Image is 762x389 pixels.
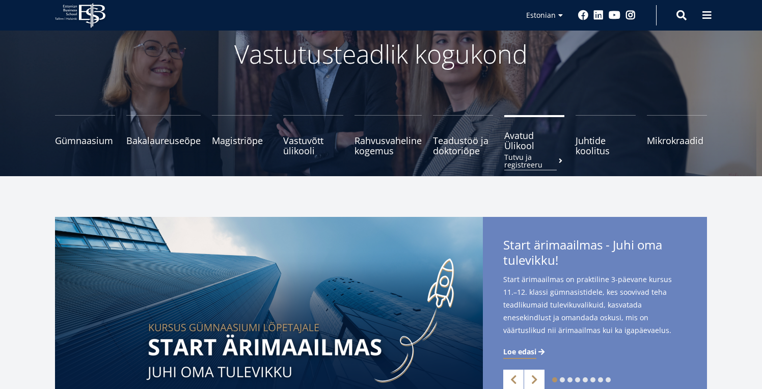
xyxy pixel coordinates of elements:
[576,115,636,156] a: Juhtide koolitus
[578,10,588,20] a: Facebook
[575,377,580,382] a: 4
[567,377,573,382] a: 3
[355,115,422,156] a: Rahvusvaheline kogemus
[503,253,558,268] span: tulevikku!
[283,115,343,156] a: Vastuvõtt ülikooli
[504,153,564,169] small: Tutvu ja registreeru
[212,135,272,146] span: Magistriõpe
[647,115,707,156] a: Mikrokraadid
[503,347,536,357] span: Loe edasi
[593,10,604,20] a: Linkedin
[576,135,636,156] span: Juhtide koolitus
[111,39,651,69] p: Vastutusteadlik kogukond
[552,377,557,382] a: 1
[503,237,687,271] span: Start ärimaailmas - Juhi oma
[283,135,343,156] span: Vastuvõtt ülikooli
[126,115,201,156] a: Bakalaureuseõpe
[609,10,620,20] a: Youtube
[583,377,588,382] a: 5
[55,135,115,146] span: Gümnaasium
[503,273,687,337] span: Start ärimaailmas on praktiline 3-päevane kursus 11.–12. klassi gümnasistidele, kes soovivad teha...
[625,10,636,20] a: Instagram
[606,377,611,382] a: 8
[647,135,707,146] span: Mikrokraadid
[355,135,422,156] span: Rahvusvaheline kogemus
[504,130,564,151] span: Avatud Ülikool
[433,135,493,156] span: Teadustöö ja doktoriõpe
[504,115,564,156] a: Avatud ÜlikoolTutvu ja registreeru
[590,377,595,382] a: 6
[55,115,115,156] a: Gümnaasium
[126,135,201,146] span: Bakalaureuseõpe
[560,377,565,382] a: 2
[598,377,603,382] a: 7
[433,115,493,156] a: Teadustöö ja doktoriõpe
[212,115,272,156] a: Magistriõpe
[503,347,547,357] a: Loe edasi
